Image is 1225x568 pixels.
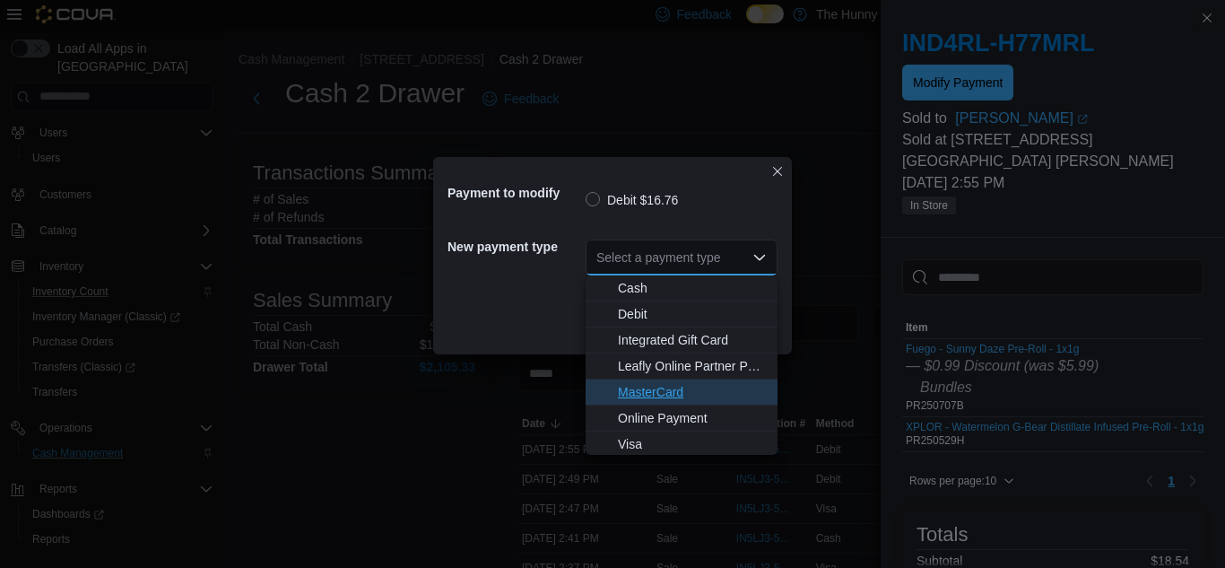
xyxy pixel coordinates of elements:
[618,409,767,427] span: Online Payment
[586,189,678,211] label: Debit $16.76
[596,247,598,268] input: Accessible screen reader label
[618,357,767,375] span: Leafly Online Partner Payment
[586,275,778,301] button: Cash
[447,229,582,265] h5: New payment type
[586,275,778,458] div: Choose from the following options
[586,328,778,354] button: Integrated Gift Card
[618,383,767,401] span: MasterCard
[618,279,767,297] span: Cash
[586,354,778,380] button: Leafly Online Partner Payment
[586,301,778,328] button: Debit
[586,406,778,432] button: Online Payment
[752,250,767,265] button: Close list of options
[618,331,767,349] span: Integrated Gift Card
[618,305,767,323] span: Debit
[447,175,582,211] h5: Payment to modify
[586,432,778,458] button: Visa
[586,380,778,406] button: MasterCard
[767,161,788,182] button: Closes this modal window
[618,435,767,453] span: Visa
